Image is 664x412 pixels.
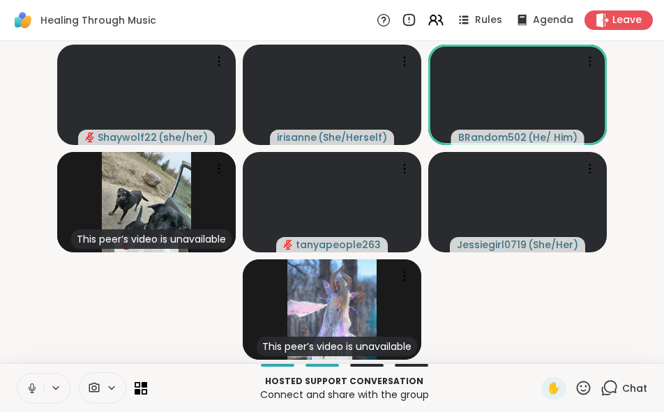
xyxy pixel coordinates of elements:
[547,380,561,397] span: ✋
[40,13,156,27] span: Healing Through Music
[98,130,157,144] span: Shaywolf22
[528,238,578,252] span: ( She/Her )
[458,130,527,144] span: BRandom502
[533,13,573,27] span: Agenda
[528,130,578,144] span: ( He/ Him )
[475,13,502,27] span: Rules
[296,238,381,252] span: tanyapeople263
[287,259,377,360] img: lyssa
[318,130,387,144] span: ( She/Herself )
[71,229,232,249] div: This peer’s video is unavailable
[11,8,35,32] img: ShareWell Logomark
[156,388,533,402] p: Connect and share with the group
[102,152,191,252] img: Amie89
[277,130,317,144] span: irisanne
[257,337,417,356] div: This peer’s video is unavailable
[158,130,208,144] span: ( she/her )
[612,13,642,27] span: Leave
[457,238,527,252] span: Jessiegirl0719
[283,240,293,250] span: audio-muted
[85,132,95,142] span: audio-muted
[156,375,533,388] p: Hosted support conversation
[622,381,647,395] span: Chat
